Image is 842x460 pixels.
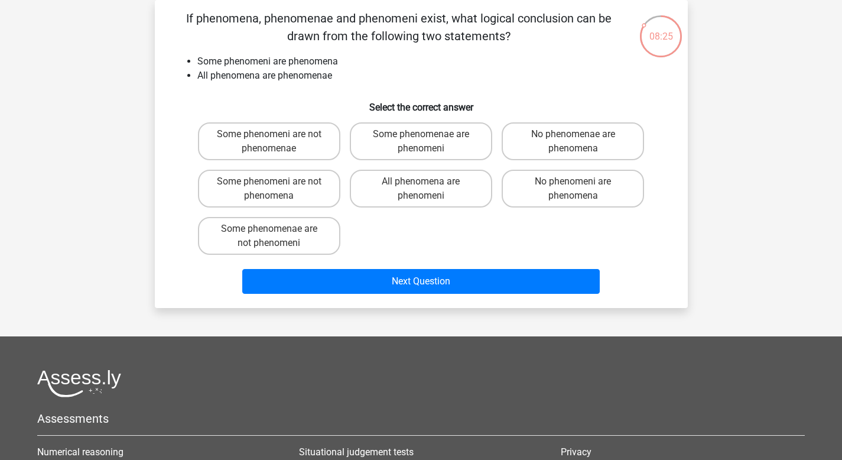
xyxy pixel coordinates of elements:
a: Situational judgement tests [299,446,414,458]
button: Next Question [242,269,600,294]
div: 08:25 [639,14,683,44]
a: Privacy [561,446,591,458]
label: No phenomenae are phenomena [502,122,644,160]
label: All phenomena are phenomeni [350,170,492,208]
label: Some phenomeni are not phenomenae [198,122,340,160]
label: Some phenomeni are not phenomena [198,170,340,208]
li: Some phenomeni are phenomena [197,54,669,69]
p: If phenomena, phenomenae and phenomeni exist, what logical conclusion can be drawn from the follo... [174,9,625,45]
label: No phenomeni are phenomena [502,170,644,208]
label: Some phenomenae are phenomeni [350,122,492,160]
a: Numerical reasoning [37,446,123,458]
h6: Select the correct answer [174,92,669,113]
label: Some phenomenae are not phenomeni [198,217,340,255]
li: All phenomena are phenomenae [197,69,669,83]
h5: Assessments [37,412,805,426]
img: Assessly logo [37,370,121,397]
